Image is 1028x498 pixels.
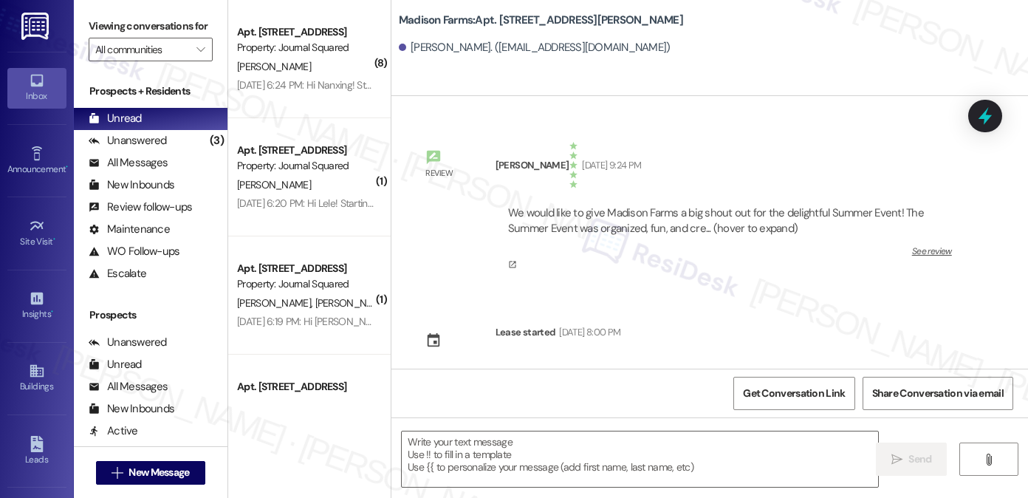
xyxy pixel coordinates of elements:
[89,446,157,461] div: Follow Ups
[7,286,66,326] a: Insights •
[89,155,168,171] div: All Messages
[89,423,138,439] div: Active
[237,143,374,158] div: Apt. [STREET_ADDRESS]
[399,13,683,28] b: Madison Farms: Apt. [STREET_ADDRESS][PERSON_NAME]
[89,401,174,417] div: New Inbounds
[66,162,68,172] span: •
[237,276,374,292] div: Property: Journal Squared
[508,205,924,236] div: We would like to give Madison Farms a big shout out for the delightful Summer Event! The Summer E...
[7,358,66,398] a: Buildings
[237,60,311,73] span: [PERSON_NAME]
[872,386,1004,401] span: Share Conversation via email
[89,177,174,193] div: New Inbounds
[891,454,902,465] i: 
[89,133,167,149] div: Unanswered
[876,443,948,476] button: Send
[89,335,167,350] div: Unanswered
[89,111,142,126] div: Unread
[21,13,52,40] img: ResiDesk Logo
[89,15,213,38] label: Viewing conversations for
[496,324,556,340] div: Lease started
[74,83,227,99] div: Prospects + Residents
[508,245,952,268] a: See review
[237,158,374,174] div: Property: Journal Squared
[237,261,374,276] div: Apt. [STREET_ADDRESS]
[237,379,374,395] div: Apt. [STREET_ADDRESS]
[7,68,66,108] a: Inbox
[53,234,55,245] span: •
[399,40,671,55] div: [PERSON_NAME]. ([EMAIL_ADDRESS][DOMAIN_NAME])
[7,432,66,471] a: Leads
[96,461,205,485] button: New Message
[315,296,388,310] span: [PERSON_NAME]
[983,454,994,465] i: 
[128,465,189,480] span: New Message
[908,451,931,467] span: Send
[237,178,311,191] span: [PERSON_NAME]
[89,199,192,215] div: Review follow-ups
[51,307,53,317] span: •
[237,24,374,40] div: Apt. [STREET_ADDRESS]
[863,377,1013,410] button: Share Conversation via email
[89,244,179,259] div: WO Follow-ups
[555,324,620,340] div: [DATE] 8:00 PM
[89,357,142,372] div: Unread
[196,44,205,55] i: 
[578,157,641,173] div: [DATE] 9:24 PM
[7,214,66,253] a: Site Visit •
[95,38,189,61] input: All communities
[237,40,374,55] div: Property: Journal Squared
[733,377,854,410] button: Get Conversation Link
[425,166,453,181] div: Review
[743,386,845,401] span: Get Conversation Link
[89,266,146,282] div: Escalate
[206,129,227,152] div: (3)
[74,307,227,323] div: Prospects
[89,222,170,237] div: Maintenance
[237,296,315,310] span: [PERSON_NAME]
[112,467,123,479] i: 
[89,379,168,395] div: All Messages
[496,157,569,173] div: [PERSON_NAME]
